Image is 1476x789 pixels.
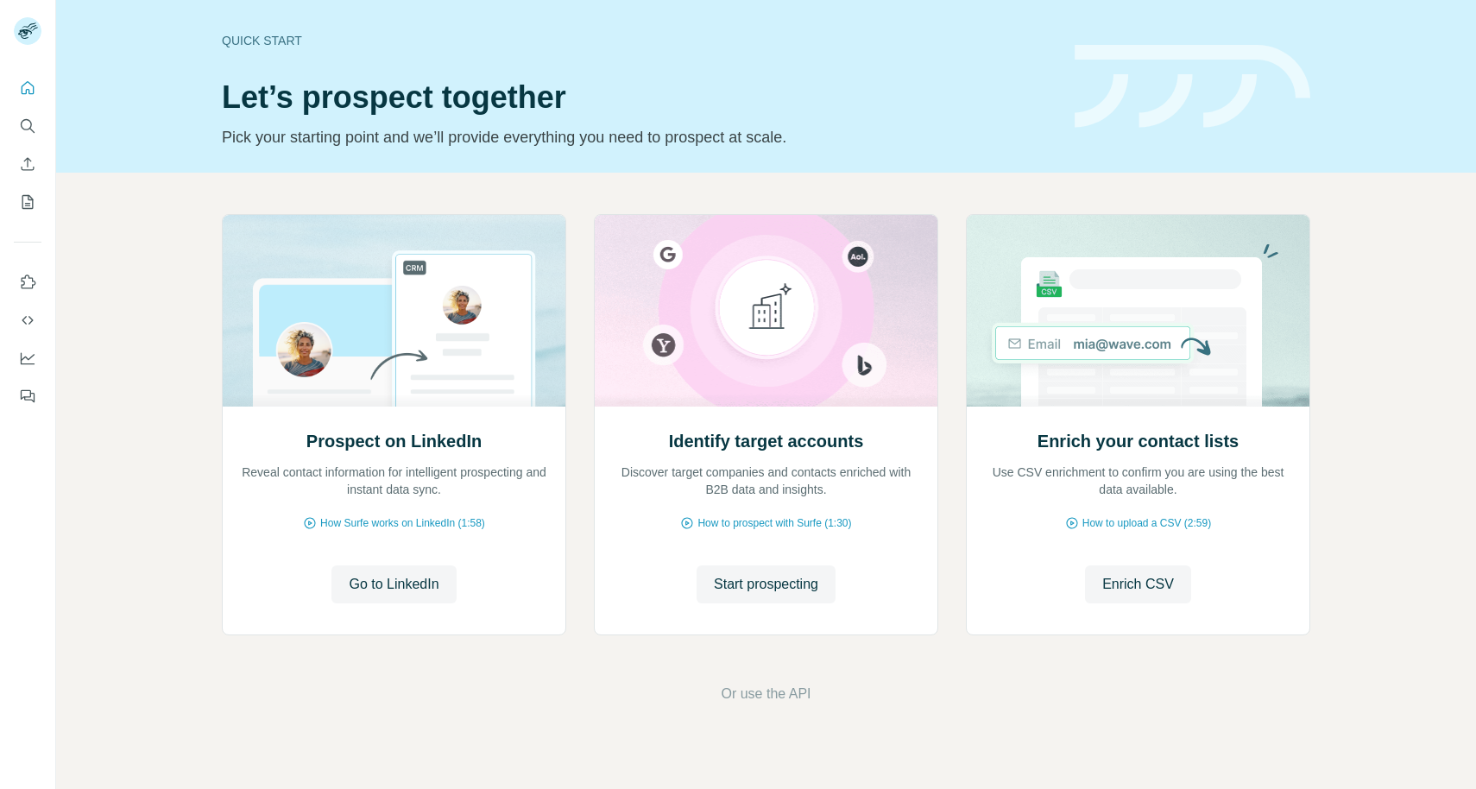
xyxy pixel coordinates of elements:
img: banner [1075,45,1310,129]
button: Dashboard [14,343,41,374]
p: Pick your starting point and we’ll provide everything you need to prospect at scale. [222,125,1054,149]
div: Quick start [222,32,1054,49]
button: Use Surfe API [14,305,41,336]
button: Start prospecting [697,565,836,603]
button: Go to LinkedIn [331,565,456,603]
button: Enrich CSV [1085,565,1191,603]
span: Enrich CSV [1102,574,1174,595]
button: Enrich CSV [14,148,41,180]
h2: Prospect on LinkedIn [306,429,482,453]
span: How Surfe works on LinkedIn (1:58) [320,515,485,531]
span: Start prospecting [714,574,818,595]
button: Quick start [14,73,41,104]
button: Search [14,110,41,142]
span: How to upload a CSV (2:59) [1082,515,1211,531]
span: How to prospect with Surfe (1:30) [697,515,851,531]
p: Reveal contact information for intelligent prospecting and instant data sync. [240,464,548,498]
img: Prospect on LinkedIn [222,215,566,407]
button: My lists [14,186,41,218]
p: Discover target companies and contacts enriched with B2B data and insights. [612,464,920,498]
button: Use Surfe on LinkedIn [14,267,41,298]
button: Or use the API [721,684,811,704]
span: Go to LinkedIn [349,574,438,595]
h2: Enrich your contact lists [1038,429,1239,453]
p: Use CSV enrichment to confirm you are using the best data available. [984,464,1292,498]
h1: Let’s prospect together [222,80,1054,115]
img: Identify target accounts [594,215,938,407]
img: Enrich your contact lists [966,215,1310,407]
h2: Identify target accounts [669,429,864,453]
button: Feedback [14,381,41,412]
